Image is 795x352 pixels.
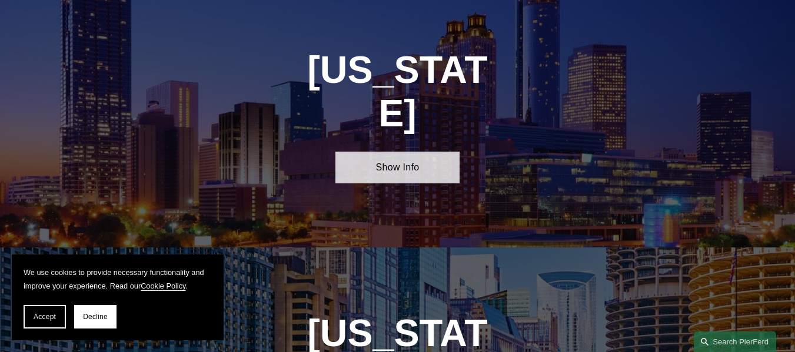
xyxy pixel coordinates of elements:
span: Accept [34,313,56,321]
a: Cookie Policy [141,281,185,290]
p: We use cookies to provide necessary functionality and improve your experience. Read our . [24,266,212,293]
span: Decline [83,313,108,321]
a: Show Info [335,152,460,184]
h1: [US_STATE] [304,48,491,135]
button: Accept [24,305,66,328]
button: Decline [74,305,117,328]
section: Cookie banner [12,254,224,340]
a: Search this site [694,331,776,352]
